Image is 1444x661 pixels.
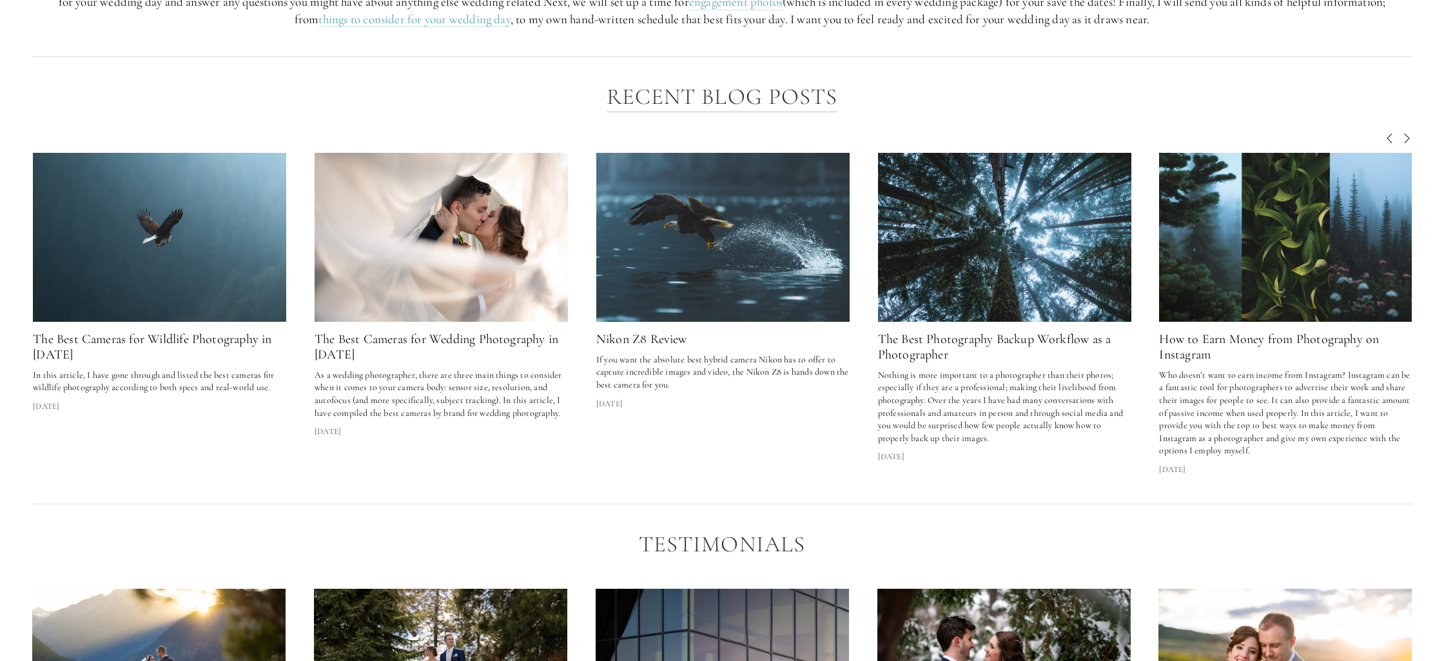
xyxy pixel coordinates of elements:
a: The Best Cameras for Wildlife Photography in 2025 [33,153,286,322]
p: If you want the absolute best hybrid camera Nikon has to offer to capture incredible images and v... [596,353,850,391]
img: The Best Cameras for Wedding Photography in 2025 [315,153,569,322]
img: The Best Photography Backup Workflow as a Photographer [878,152,1131,321]
a: Nikon Z8 Review [596,153,850,322]
a: The Best Cameras for Wedding Photography in [DATE] [315,331,558,362]
span: Previous [1385,132,1395,143]
time: [DATE] [878,451,904,462]
a: Nikon Z8 Review [596,331,687,347]
time: [DATE] [596,398,623,409]
a: How to Earn Money from Photography on Instagram [1159,153,1412,322]
span: Next [1401,132,1412,143]
a: How to Earn Money from Photography on Instagram [1159,331,1379,362]
p: Nothing is more important to a photographer than their photos; especially if they are a professio... [878,369,1131,445]
time: [DATE] [33,400,59,412]
img: Nikon Z8 Review [572,153,873,322]
img: How to Earn Money from Photography on Instagram [1151,153,1421,322]
a: Recent Blog Posts [607,83,837,112]
time: [DATE] [1159,464,1185,475]
h2: Testimonials [32,532,1412,557]
time: [DATE] [315,426,341,437]
a: The Best Cameras for Wildlife Photography in [DATE] [33,331,271,362]
p: In this article, I have gone through and listed the best cameras for wildlife photography accordi... [33,369,286,394]
a: The Best Photography Backup Workflow as a Photographer [878,153,1131,322]
p: Who doesn’t want to earn income from Instagram? Instagram can be a fantastic tool for photographe... [1159,369,1412,457]
a: The Best Photography Backup Workflow as a Photographer [878,331,1111,362]
img: The Best Cameras for Wildlife Photography in 2025 [33,152,286,321]
p: As a wedding photographer, there are three main things to consider when it comes to your camera b... [315,369,568,419]
a: things to consider for your wedding day [318,12,510,28]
